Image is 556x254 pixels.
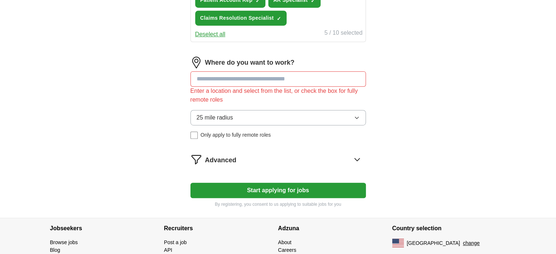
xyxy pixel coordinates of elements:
span: Advanced [205,155,237,165]
a: API [164,247,173,253]
span: [GEOGRAPHIC_DATA] [407,239,460,247]
img: location.png [190,57,202,68]
a: Blog [50,247,60,253]
span: ✓ [277,16,281,22]
label: Where do you want to work? [205,58,295,68]
span: Claims Resolution Specialist [200,14,274,22]
p: By registering, you consent to us applying to suitable jobs for you [190,201,366,208]
a: Browse jobs [50,239,78,245]
button: Start applying for jobs [190,183,366,198]
button: Deselect all [195,30,226,39]
button: change [463,239,480,247]
span: Only apply to fully remote roles [201,131,271,139]
a: Post a job [164,239,187,245]
div: 5 / 10 selected [324,29,362,39]
img: US flag [392,239,404,247]
a: About [278,239,292,245]
input: Only apply to fully remote roles [190,132,198,139]
h4: Country selection [392,218,506,239]
img: filter [190,153,202,165]
a: Careers [278,247,296,253]
span: 25 mile radius [197,113,233,122]
button: 25 mile radius [190,110,366,125]
div: Enter a location and select from the list, or check the box for fully remote roles [190,87,366,104]
button: Claims Resolution Specialist✓ [195,11,287,26]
